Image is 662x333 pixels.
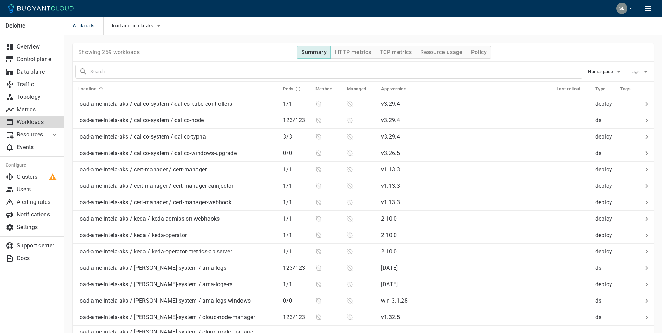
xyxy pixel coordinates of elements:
p: 1 / 1 [283,183,310,190]
p: load-ame-intela-aks / calico-system / calico-kube-controllers [78,101,232,108]
p: ds [595,297,615,304]
h5: Configure [6,162,59,168]
p: deploy [595,101,615,108]
p: load-ame-intela-aks / calico-system / calico-typha [78,133,206,140]
p: load-ame-intela-aks / [PERSON_NAME]-system / ama-logs [78,265,226,272]
h5: Pods [283,86,294,92]
p: deploy [595,248,615,255]
p: 1 / 1 [283,101,310,108]
p: 1 / 1 [283,232,310,239]
p: v1.13.3 [381,166,400,173]
button: Summary [297,46,331,59]
p: v3.29.4 [381,101,400,107]
p: ds [595,314,615,321]
p: load-ame-intela-aks / [PERSON_NAME]-system / cloud-node-manager [78,314,255,321]
p: Control plane [17,56,59,63]
p: load-ame-intela-aks / [PERSON_NAME]-system / ama-logs-rs [78,281,233,288]
p: v3.29.4 [381,133,400,140]
p: deploy [595,232,615,239]
p: Clusters [17,173,59,180]
p: load-ame-intela-aks / cert-manager / cert-manager-cainjector [78,183,233,190]
p: v3.26.5 [381,150,400,156]
p: ds [595,117,615,124]
p: load-ame-intela-aks / keda / keda-operator-metrics-apiserver [78,248,232,255]
p: deploy [595,199,615,206]
p: load-ame-intela-aks / [PERSON_NAME]-system / ama-logs-windows [78,297,251,304]
p: Alerting rules [17,199,59,206]
p: load-ame-intela-aks / keda / keda-admission-webhooks [78,215,220,222]
h4: HTTP metrics [335,49,371,56]
p: 1 / 1 [283,281,310,288]
p: Metrics [17,106,59,113]
p: Support center [17,242,59,249]
p: Workloads [17,119,59,126]
p: load-ame-intela-aks / calico-system / calico-node [78,117,204,124]
h4: Resource usage [420,49,463,56]
h4: TCP metrics [380,49,412,56]
svg: Running pods in current release / Expected pods [295,86,301,92]
p: deploy [595,183,615,190]
p: Topology [17,94,59,101]
img: Sesha Pillutla [616,3,627,14]
span: Location [78,86,105,92]
p: 1 / 1 [283,199,310,206]
p: Resources [17,131,45,138]
span: load-ame-intela-aks [112,23,155,29]
p: Docs [17,255,59,262]
p: Settings [17,224,59,231]
p: Traffic [17,81,59,88]
p: 2.10.0 [381,248,397,255]
p: 3 / 3 [283,133,310,140]
span: Meshed [315,86,341,92]
p: deploy [595,133,615,140]
h5: Meshed [315,86,332,92]
button: Namespace [588,66,623,77]
h5: Managed [347,86,366,92]
p: v1.32.5 [381,314,400,320]
p: load-ame-intela-aks / calico-system / calico-windows-upgrade [78,150,237,157]
p: 123 / 123 [283,265,310,272]
p: 123 / 123 [283,117,310,124]
p: 1 / 1 [283,215,310,222]
h4: Summary [301,49,327,56]
p: Data plane [17,68,59,75]
span: Managed [347,86,375,92]
p: Deloitte [6,22,58,29]
button: Tags [628,66,651,77]
p: 0 / 0 [283,150,310,157]
h5: App version [381,86,406,92]
span: Tags [620,86,640,92]
p: v3.29.4 [381,117,400,124]
button: HTTP metrics [330,46,375,59]
span: Tags [630,69,641,74]
button: Resource usage [416,46,467,59]
p: [DATE] [381,281,398,288]
span: Workloads [73,17,103,35]
span: Pods [283,86,310,92]
p: deploy [595,281,615,288]
p: Overview [17,43,59,50]
p: v1.13.3 [381,199,400,206]
p: 0 / 0 [283,297,310,304]
p: deploy [595,166,615,173]
p: 1 / 1 [283,166,310,173]
p: 123 / 123 [283,314,310,321]
h5: Location [78,86,96,92]
span: Last rollout [557,86,590,92]
p: ds [595,265,615,272]
span: Type [595,86,615,92]
h5: Tags [620,86,631,92]
h5: Last rollout [557,86,581,92]
p: 2.10.0 [381,215,397,222]
p: 2.10.0 [381,232,397,238]
span: Namespace [588,69,615,74]
button: load-ame-intela-aks [112,21,163,31]
p: load-ame-intela-aks / cert-manager / cert-manager-webhook [78,199,231,206]
button: Policy [467,46,491,59]
p: load-ame-intela-aks / keda / keda-operator [78,232,187,239]
h5: Type [595,86,606,92]
p: v1.13.3 [381,183,400,189]
p: deploy [595,215,615,222]
p: Users [17,186,59,193]
p: Showing 259 workloads [78,49,140,56]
